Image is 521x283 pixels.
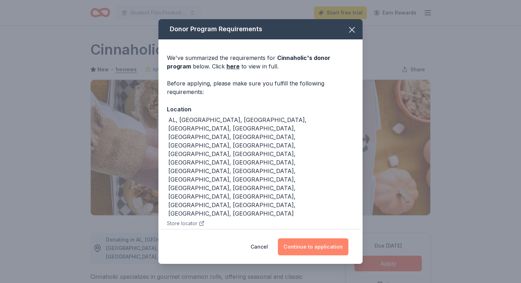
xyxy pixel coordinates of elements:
[168,116,354,218] div: AL, [GEOGRAPHIC_DATA], [GEOGRAPHIC_DATA], [GEOGRAPHIC_DATA], [GEOGRAPHIC_DATA], [GEOGRAPHIC_DATA]...
[167,79,354,96] div: Before applying, please make sure you fulfill the following requirements:
[167,219,205,228] button: Store locator
[167,105,354,114] div: Location
[226,62,240,71] a: here
[158,19,363,39] div: Donor Program Requirements
[251,238,268,255] button: Cancel
[167,54,354,71] div: We've summarized the requirements for below. Click to view in full.
[278,238,348,255] button: Continue to application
